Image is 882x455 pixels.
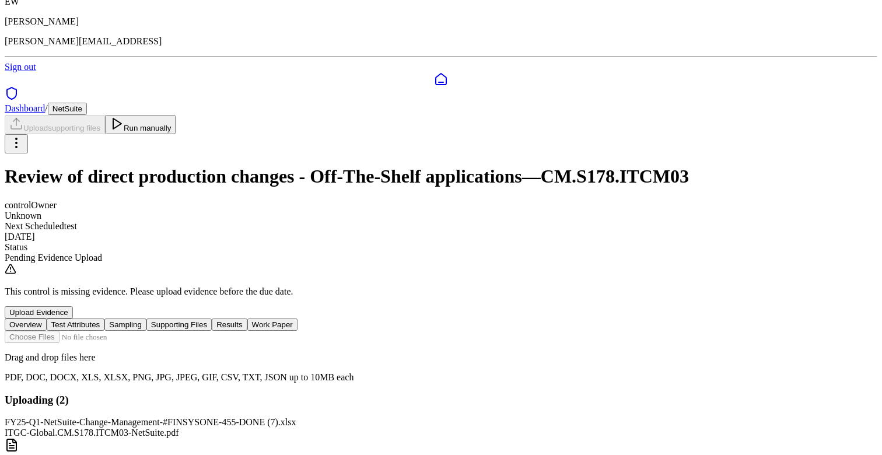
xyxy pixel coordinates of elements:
button: Supporting Files [146,318,212,331]
p: This control is missing evidence. Please upload evidence before the due date. [5,286,877,297]
a: Dashboard [5,103,45,113]
nav: Tabs [5,318,877,331]
div: Pending Evidence Upload [5,253,877,263]
div: Next Scheduled test [5,221,877,232]
a: SOC [5,86,877,103]
button: NetSuite [48,103,87,115]
div: Status [5,242,877,253]
button: Results [212,318,247,331]
div: FY25-Q1-NetSuite-Change-Management-#FINSYSONE-455-DONE (7).xlsx [5,417,877,428]
span: Unknown [5,211,41,220]
a: Dashboard [5,72,877,86]
button: Upload Evidence [5,306,73,318]
h1: Review of direct production changes - Off-The-Shelf applications — CM.S178.ITCM03 [5,166,877,187]
button: Run manually [105,115,176,134]
div: control Owner [5,200,877,211]
button: Work Paper [247,318,297,331]
h3: Uploading ( 2 ) [5,394,877,407]
div: / [5,103,877,115]
a: Sign out [5,62,36,72]
button: Overview [5,318,47,331]
button: Sampling [104,318,146,331]
button: Uploadsupporting files [5,115,105,134]
div: [DATE] [5,232,877,242]
button: Test Attributes [47,318,105,331]
p: [PERSON_NAME][EMAIL_ADDRESS] [5,36,877,47]
p: [PERSON_NAME] [5,16,877,27]
div: ITGC-Global.CM.S178.ITCM03-NetSuite.pdf [5,428,877,438]
p: Drag and drop files here [5,352,877,363]
p: PDF, DOC, DOCX, XLS, XLSX, PNG, JPG, JPEG, GIF, CSV, TXT, JSON up to 10MB each [5,372,877,383]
